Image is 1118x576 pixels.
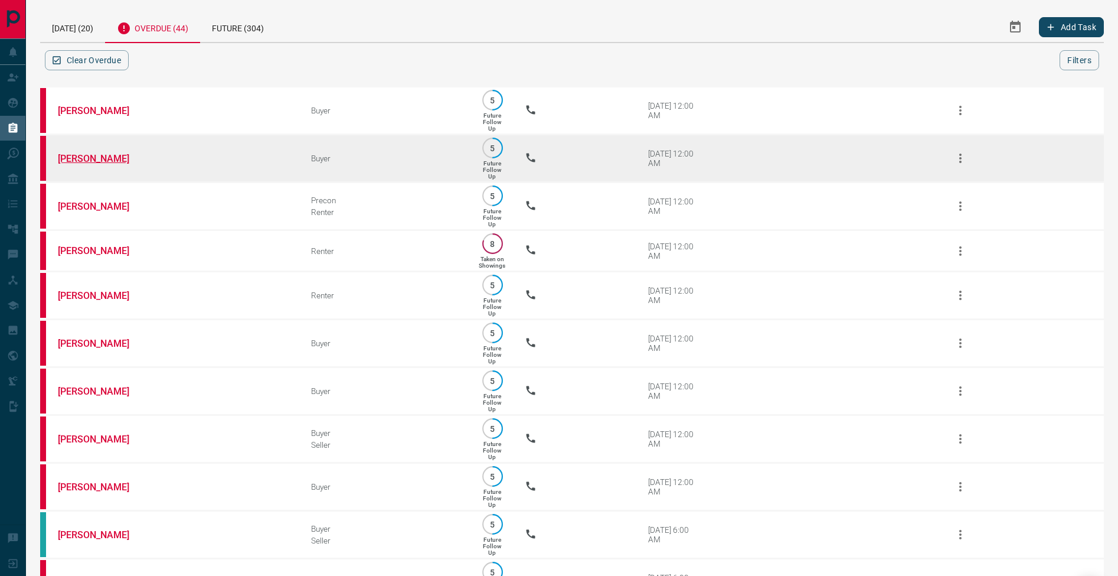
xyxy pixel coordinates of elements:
p: Future Follow Up [483,297,501,317]
p: 5 [488,520,497,529]
div: [DATE] 6:00 AM [648,525,698,544]
p: Future Follow Up [483,160,501,180]
div: [DATE] 12:00 AM [648,429,698,448]
div: property.ca [40,416,46,461]
a: [PERSON_NAME] [58,201,146,212]
a: [PERSON_NAME] [58,245,146,256]
div: property.ca [40,464,46,509]
a: [PERSON_NAME] [58,338,146,349]
p: 5 [488,328,497,337]
div: Buyer [311,339,460,348]
p: Future Follow Up [483,345,501,365]
p: 5 [488,424,497,433]
div: property.ca [40,232,46,270]
p: 5 [488,376,497,385]
p: 5 [488,144,497,152]
button: Filters [1060,50,1099,70]
p: Future Follow Up [483,489,501,508]
div: [DATE] 12:00 AM [648,197,698,216]
button: Select Date Range [1001,13,1029,41]
div: [DATE] 12:00 AM [648,149,698,168]
p: Future Follow Up [483,536,501,556]
p: 5 [488,281,497,289]
div: [DATE] (20) [40,12,105,42]
div: [DATE] 12:00 AM [648,334,698,353]
a: [PERSON_NAME] [58,386,146,397]
div: property.ca [40,273,46,318]
p: Future Follow Up [483,112,501,132]
div: property.ca [40,136,46,181]
div: Renter [311,291,460,300]
p: Future Follow Up [483,393,501,412]
a: [PERSON_NAME] [58,434,146,445]
div: Renter [311,207,460,217]
a: [PERSON_NAME] [58,290,146,301]
div: [DATE] 12:00 AM [648,286,698,305]
div: property.ca [40,369,46,414]
a: [PERSON_NAME] [58,529,146,541]
div: [DATE] 12:00 AM [648,382,698,401]
div: Buyer [311,482,460,492]
a: [PERSON_NAME] [58,153,146,164]
div: Buyer [311,386,460,396]
div: Seller [311,440,460,450]
p: 5 [488,472,497,481]
div: property.ca [40,321,46,366]
div: Overdue (44) [105,12,200,43]
div: property.ca [40,184,46,229]
div: Future (304) [200,12,276,42]
p: 8 [488,239,497,248]
div: [DATE] 12:00 AM [648,242,698,261]
div: Buyer [311,106,460,115]
p: 5 [488,191,497,200]
a: [PERSON_NAME] [58,481,146,493]
div: [DATE] 12:00 AM [648,477,698,496]
button: Add Task [1039,17,1104,37]
div: Buyer [311,428,460,438]
p: 5 [488,96,497,105]
div: Renter [311,246,460,256]
p: Taken on Showings [479,256,505,269]
div: Buyer [311,154,460,163]
a: [PERSON_NAME] [58,105,146,116]
div: Precon [311,196,460,205]
div: Seller [311,536,460,545]
div: [DATE] 12:00 AM [648,101,698,120]
div: property.ca [40,88,46,133]
p: Future Follow Up [483,208,501,227]
div: condos.ca [40,512,46,557]
div: Buyer [311,524,460,533]
button: Clear Overdue [45,50,129,70]
p: Future Follow Up [483,441,501,460]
